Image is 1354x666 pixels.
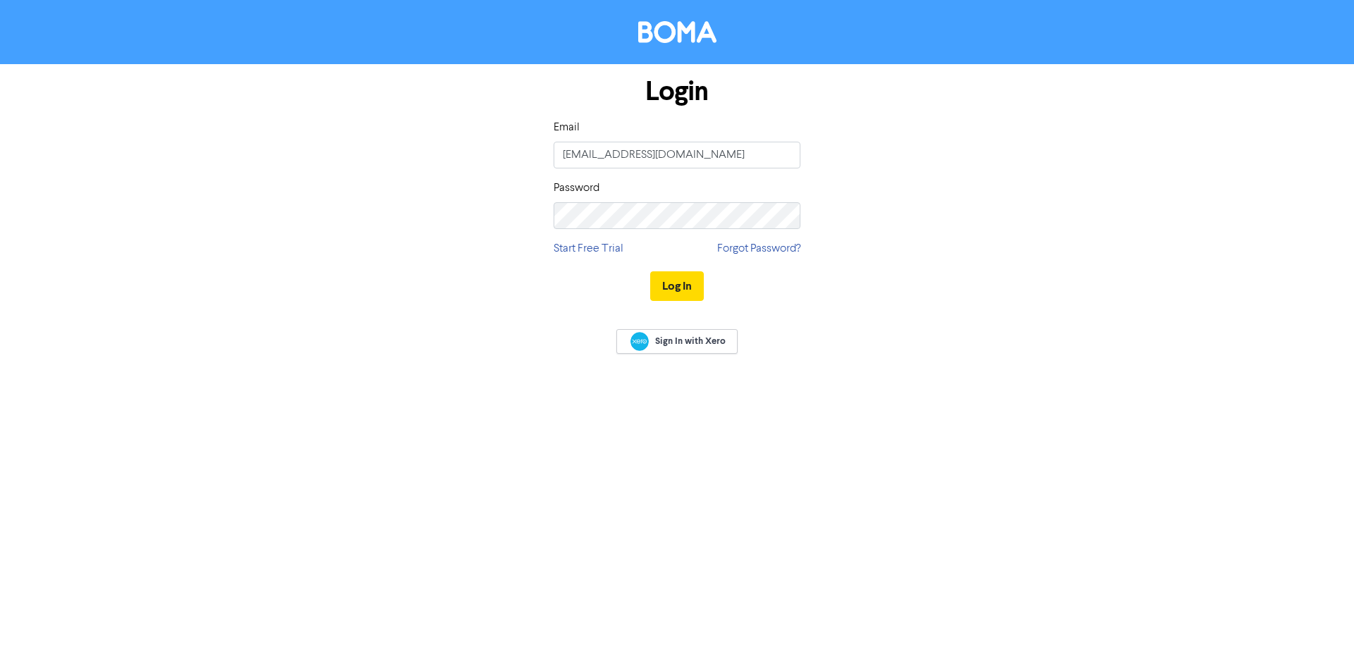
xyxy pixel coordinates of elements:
[1283,598,1354,666] iframe: Chat Widget
[630,332,649,351] img: Xero logo
[554,240,623,257] a: Start Free Trial
[655,335,726,347] span: Sign In with Xero
[554,180,599,197] label: Password
[650,271,704,301] button: Log In
[717,240,800,257] a: Forgot Password?
[616,329,738,354] a: Sign In with Xero
[554,119,580,136] label: Email
[554,75,800,108] h1: Login
[638,21,716,43] img: BOMA Logo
